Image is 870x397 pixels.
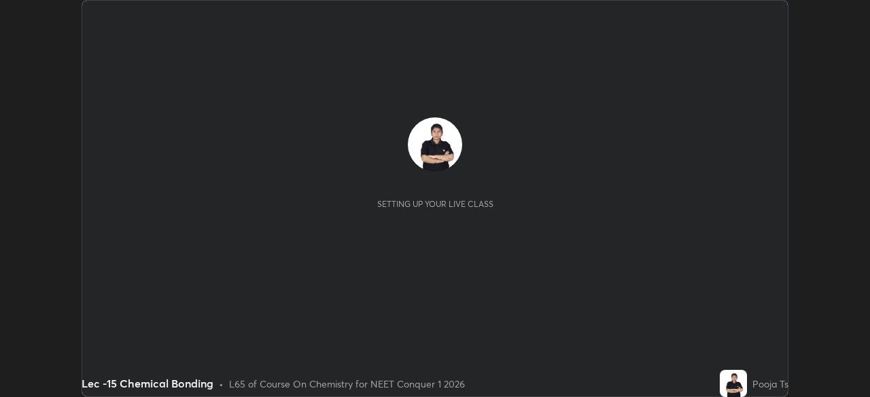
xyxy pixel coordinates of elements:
[720,370,747,397] img: 72d189469a4d4c36b4c638edf2063a7f.jpg
[408,117,462,172] img: 72d189469a4d4c36b4c638edf2063a7f.jpg
[377,199,493,209] div: Setting up your live class
[229,377,465,391] div: L65 of Course On Chemistry for NEET Conquer 1 2026
[82,375,213,392] div: Lec -15 Chemical Bonding
[219,377,224,391] div: •
[752,377,788,391] div: Pooja Ts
